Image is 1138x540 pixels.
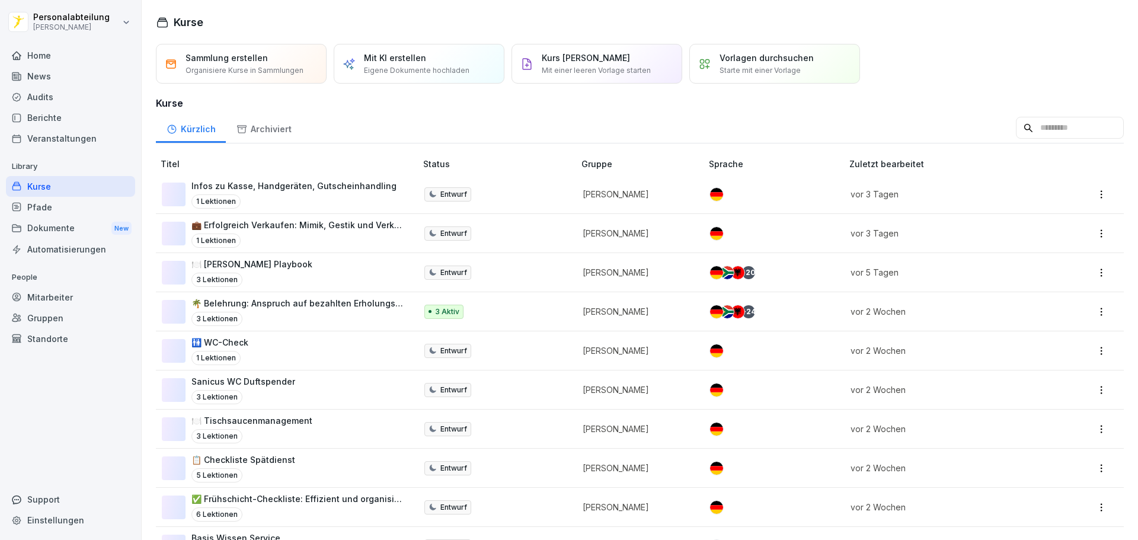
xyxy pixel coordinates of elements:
[721,266,734,279] img: za.svg
[191,273,242,287] p: 3 Lektionen
[191,390,242,404] p: 3 Lektionen
[6,239,135,260] a: Automatisierungen
[6,287,135,308] a: Mitarbeiter
[720,65,801,76] p: Starte mit einer Vorlage
[710,423,723,436] img: de.svg
[440,502,467,513] p: Entwurf
[6,218,135,239] div: Dokumente
[851,227,1040,239] p: vor 3 Tagen
[6,510,135,531] a: Einstellungen
[174,14,203,30] h1: Kurse
[731,266,744,279] img: al.svg
[191,234,241,248] p: 1 Lektionen
[583,423,690,435] p: [PERSON_NAME]
[731,305,744,318] img: al.svg
[581,158,704,170] p: Gruppe
[851,188,1040,200] p: vor 3 Tagen
[710,227,723,240] img: de.svg
[851,266,1040,279] p: vor 5 Tagen
[435,306,459,317] p: 3 Aktiv
[6,87,135,107] a: Audits
[191,219,404,231] p: 💼 Erfolgreich Verkaufen: Mimik, Gestik und Verkaufspaare
[226,113,302,143] a: Archiviert
[364,52,426,64] p: Mit KI erstellen
[6,328,135,349] a: Standorte
[851,423,1040,435] p: vor 2 Wochen
[6,268,135,287] p: People
[6,489,135,510] div: Support
[709,158,845,170] p: Sprache
[191,375,295,388] p: Sanicus WC Duftspender
[440,346,467,356] p: Entwurf
[191,194,241,209] p: 1 Lektionen
[851,501,1040,513] p: vor 2 Wochen
[440,463,467,474] p: Entwurf
[6,128,135,149] a: Veranstaltungen
[710,501,723,514] img: de.svg
[191,468,242,483] p: 5 Lektionen
[6,176,135,197] a: Kurse
[191,312,242,326] p: 3 Lektionen
[710,188,723,201] img: de.svg
[6,218,135,239] a: DokumenteNew
[583,188,690,200] p: [PERSON_NAME]
[6,157,135,176] p: Library
[710,344,723,357] img: de.svg
[583,501,690,513] p: [PERSON_NAME]
[191,351,241,365] p: 1 Lektionen
[440,228,467,239] p: Entwurf
[583,384,690,396] p: [PERSON_NAME]
[191,453,295,466] p: 📋 Checkliste Spätdienst
[583,344,690,357] p: [PERSON_NAME]
[440,189,467,200] p: Entwurf
[191,507,242,522] p: 6 Lektionen
[6,308,135,328] a: Gruppen
[583,462,690,474] p: [PERSON_NAME]
[156,113,226,143] a: Kürzlich
[440,424,467,434] p: Entwurf
[33,12,110,23] p: Personalabteilung
[710,384,723,397] img: de.svg
[191,180,397,192] p: Infos zu Kasse, Handgeräten, Gutscheinhandling
[111,222,132,235] div: New
[849,158,1054,170] p: Zuletzt bearbeitet
[710,305,723,318] img: de.svg
[191,414,312,427] p: 🍽️ Tischsaucenmanagement
[710,462,723,475] img: de.svg
[6,197,135,218] a: Pfade
[191,429,242,443] p: 3 Lektionen
[583,227,690,239] p: [PERSON_NAME]
[191,493,404,505] p: ✅ Frühschicht-Checkliste: Effizient und organisiert starten
[721,305,734,318] img: za.svg
[742,266,755,279] div: + 20
[710,266,723,279] img: de.svg
[33,23,110,31] p: [PERSON_NAME]
[161,158,418,170] p: Titel
[6,45,135,66] div: Home
[191,297,404,309] p: 🌴 Belehrung: Anspruch auf bezahlten Erholungsurlaub und [PERSON_NAME]
[742,305,755,318] div: + 24
[6,66,135,87] a: News
[423,158,577,170] p: Status
[364,65,469,76] p: Eigene Dokumente hochladen
[851,462,1040,474] p: vor 2 Wochen
[186,65,303,76] p: Organisiere Kurse in Sammlungen
[583,266,690,279] p: [PERSON_NAME]
[6,107,135,128] a: Berichte
[542,52,630,64] p: Kurs [PERSON_NAME]
[851,384,1040,396] p: vor 2 Wochen
[542,65,651,76] p: Mit einer leeren Vorlage starten
[440,385,467,395] p: Entwurf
